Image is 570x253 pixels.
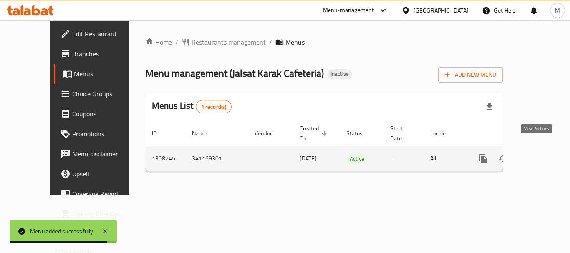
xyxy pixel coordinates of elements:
div: Menu added successfully [30,227,93,236]
a: Promotions [54,124,146,144]
a: Home [145,37,172,47]
a: Menu disclaimer [54,144,146,164]
div: [GEOGRAPHIC_DATA] [414,6,469,15]
span: Coverage Report [72,189,139,199]
nav: breadcrumb [145,37,503,47]
span: Coupons [72,109,139,119]
td: - [383,146,424,171]
span: Menu disclaimer [72,149,139,159]
span: Edit Restaurant [72,29,139,39]
h2: Menus List [152,100,232,113]
span: Promotions [72,129,139,139]
a: Coupons [54,104,146,124]
td: All [424,146,467,171]
a: Coverage Report [54,184,146,204]
div: Export file [479,97,499,117]
span: ID [152,128,168,138]
button: Change Status [493,149,513,169]
span: Menus [74,69,139,79]
a: Restaurants management [182,37,266,47]
li: / [175,37,178,47]
table: enhanced table [145,121,560,172]
span: Choice Groups [72,89,139,99]
div: Total records count [196,100,232,113]
span: Branches [72,49,139,59]
td: 1308745 [145,146,185,171]
span: 1 record(s) [196,103,232,111]
span: Grocery Checklist [72,209,139,219]
span: [DATE] [300,153,317,164]
span: Active [346,154,368,164]
li: / [269,37,272,47]
span: Vendor [255,128,283,138]
span: Add New Menu [445,70,496,80]
td: 341169301 [185,146,248,171]
span: Menus [285,37,305,47]
div: Menu-management [323,5,374,15]
a: Choice Groups [54,84,146,104]
span: Created On [300,123,330,143]
span: Inactive [327,70,352,78]
a: Upsell [54,164,146,184]
span: Menu management ( Jalsat Karak Cafeteria ) [145,64,324,83]
span: Start Date [390,123,414,143]
a: Edit Restaurant [54,24,146,44]
span: Upsell [72,169,139,179]
span: M [555,6,560,15]
button: more [473,149,493,169]
span: Status [346,128,373,138]
button: Add New Menu [438,67,503,83]
a: Branches [54,44,146,64]
th: Actions [467,121,560,146]
a: Grocery Checklist [54,204,146,224]
a: Menus [54,64,146,84]
span: Name [192,128,217,138]
span: Locale [430,128,457,138]
span: Restaurants management [192,37,266,47]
